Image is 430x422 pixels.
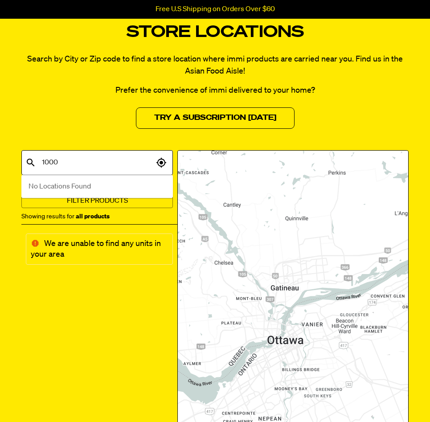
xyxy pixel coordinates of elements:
a: Try a Subscription [DATE] [136,107,295,129]
button: Filter Products [21,194,173,208]
div: No Locations Found [21,175,173,198]
p: Free U.S Shipping on Orders Over $60 [156,5,275,13]
input: Search city or postal code [40,154,154,171]
div: We are unable to find any units in your area [26,234,173,265]
strong: all products [76,213,110,220]
h1: Store Locations [21,23,409,42]
div: Showing results for [21,211,173,222]
p: Search by City or Zip code to find a store location where immi products are carried near you. Fin... [21,53,409,78]
p: Prefer the convenience of immi delivered to your home? [21,85,409,97]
